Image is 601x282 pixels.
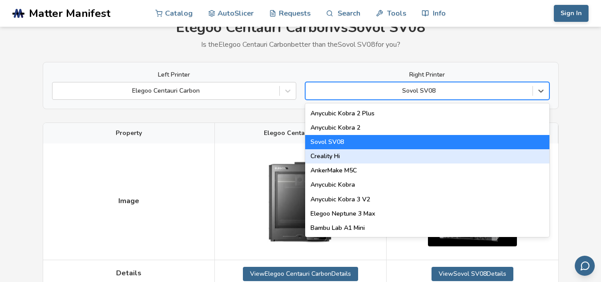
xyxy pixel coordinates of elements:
p: Is the Elegoo Centauri Carbon better than the Sovol SV08 for you? [43,41,559,49]
div: Creality K1 [305,235,549,249]
span: Matter Manifest [29,7,110,20]
button: Send feedback via email [575,256,595,276]
button: Sign In [554,5,589,22]
input: Sovol SV08Sovol SV07AnkerMake M5Anycubic I3 MegaAnycubic I3 Mega SAnycubic Kobra 2 MaxAnycubic Ko... [310,87,312,94]
span: Property [116,130,142,137]
label: Right Printer [305,71,549,78]
a: ViewSovol SV08Details [432,267,513,281]
img: Elegoo Centauri Carbon [256,150,345,253]
div: Elegoo Neptune 3 Max [305,207,549,221]
div: Sovol SV08 [305,135,549,149]
div: Anycubic Kobra [305,178,549,192]
h1: Elegoo Centauri Carbon vs Sovol SV08 [43,20,559,36]
div: Creality Hi [305,149,549,163]
a: ViewElegoo Centauri CarbonDetails [243,267,358,281]
span: Image [118,197,139,205]
div: AnkerMake M5C [305,163,549,178]
span: Details [116,269,141,277]
div: Anycubic Kobra 2 [305,121,549,135]
div: Bambu Lab A1 Mini [305,221,549,235]
span: Elegoo Centauri Carbon [264,130,337,137]
label: Left Printer [52,71,296,78]
div: Anycubic Kobra 2 Plus [305,106,549,121]
div: Anycubic Kobra 3 V2 [305,192,549,207]
input: Elegoo Centauri Carbon [57,87,59,94]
